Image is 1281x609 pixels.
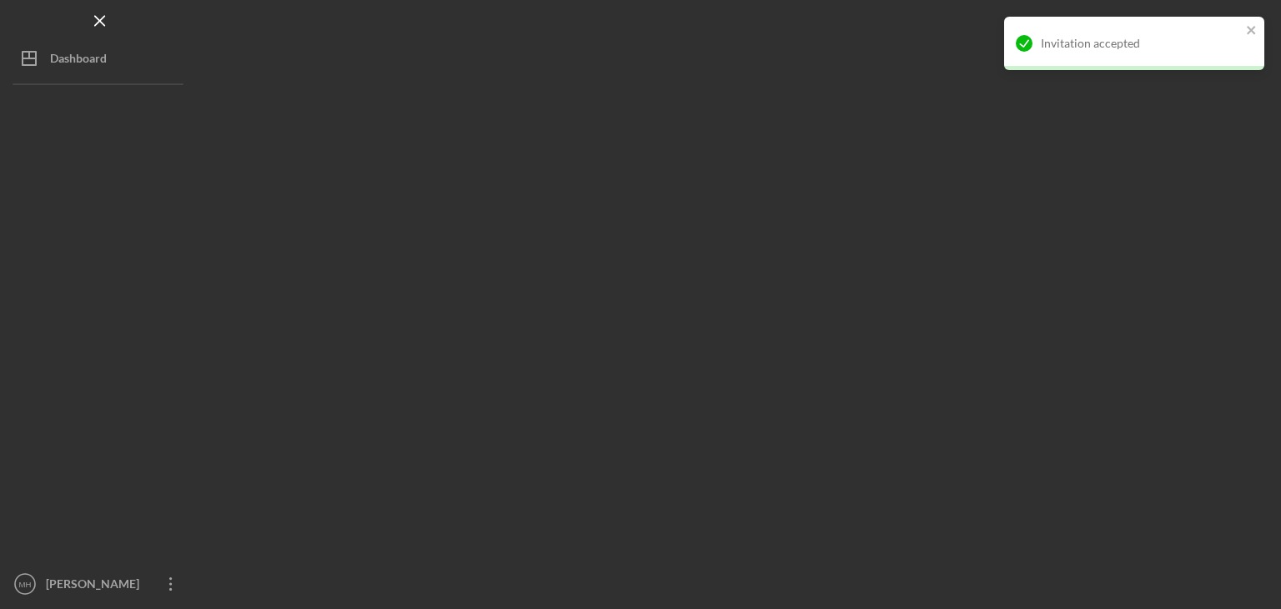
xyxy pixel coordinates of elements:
[19,580,32,589] text: MH
[1041,37,1241,50] div: Invitation accepted
[50,42,107,79] div: Dashboard
[1246,23,1258,39] button: close
[8,567,192,601] button: MH[PERSON_NAME]
[8,42,192,75] button: Dashboard
[42,567,150,605] div: [PERSON_NAME]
